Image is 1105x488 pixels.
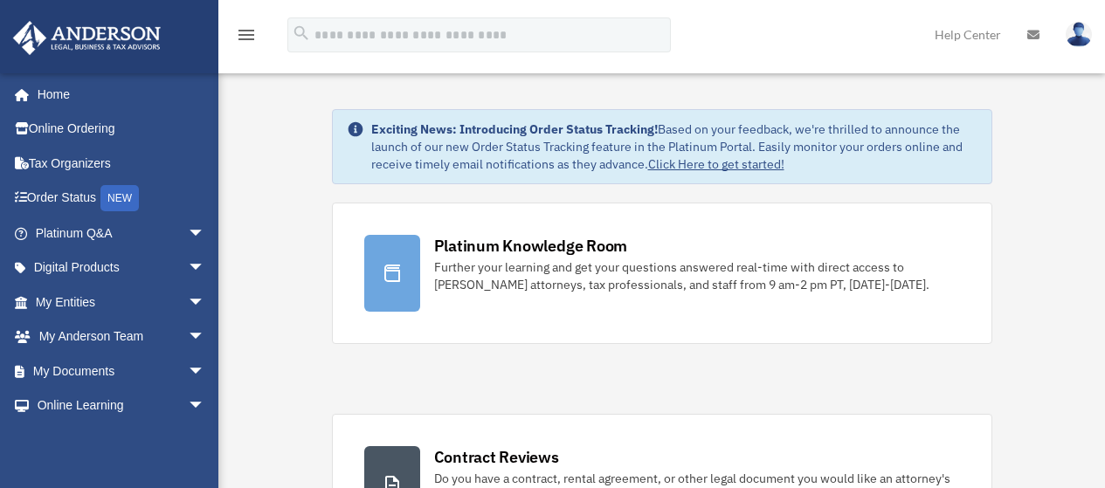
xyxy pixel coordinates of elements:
[188,216,223,251] span: arrow_drop_down
[12,354,231,388] a: My Documentsarrow_drop_down
[292,24,311,43] i: search
[12,146,231,181] a: Tax Organizers
[12,388,231,423] a: Online Learningarrow_drop_down
[12,181,231,217] a: Order StatusNEW
[12,112,231,147] a: Online Ordering
[332,203,992,344] a: Platinum Knowledge Room Further your learning and get your questions answered real-time with dire...
[12,216,231,251] a: Platinum Q&Aarrow_drop_down
[100,185,139,211] div: NEW
[371,120,977,173] div: Based on your feedback, we're thrilled to announce the launch of our new Order Status Tracking fe...
[434,446,559,468] div: Contract Reviews
[188,285,223,320] span: arrow_drop_down
[371,121,658,137] strong: Exciting News: Introducing Order Status Tracking!
[8,21,166,55] img: Anderson Advisors Platinum Portal
[236,31,257,45] a: menu
[188,388,223,424] span: arrow_drop_down
[12,320,231,354] a: My Anderson Teamarrow_drop_down
[188,354,223,389] span: arrow_drop_down
[12,77,223,112] a: Home
[434,258,960,293] div: Further your learning and get your questions answered real-time with direct access to [PERSON_NAM...
[12,423,231,457] a: Billingarrow_drop_down
[12,251,231,285] a: Digital Productsarrow_drop_down
[188,251,223,286] span: arrow_drop_down
[188,423,223,458] span: arrow_drop_down
[12,285,231,320] a: My Entitiesarrow_drop_down
[1066,22,1092,47] img: User Pic
[236,24,257,45] i: menu
[434,235,628,257] div: Platinum Knowledge Room
[188,320,223,355] span: arrow_drop_down
[648,156,784,172] a: Click Here to get started!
